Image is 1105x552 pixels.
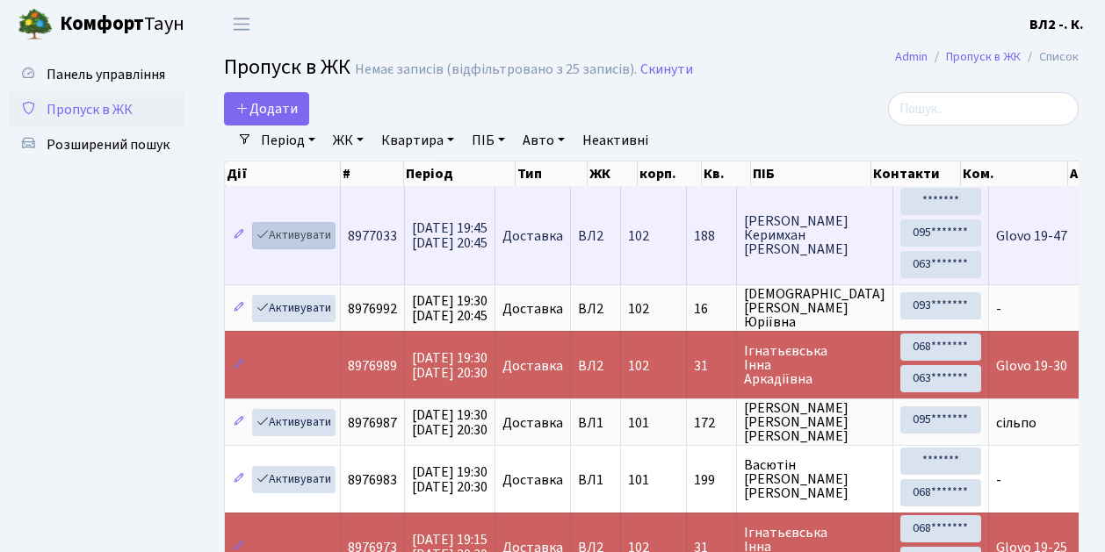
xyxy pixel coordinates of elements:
a: Активувати [252,222,336,249]
span: ВЛ2 [578,302,613,316]
span: ВЛ1 [578,473,613,487]
span: [DATE] 19:30 [DATE] 20:30 [412,405,487,440]
span: [DATE] 19:30 [DATE] 20:30 [412,348,487,383]
span: Пропуск в ЖК [47,100,133,119]
span: 101 [628,470,649,490]
a: ЖК [326,125,371,155]
th: ПІБ [751,161,871,186]
th: Ком. [961,161,1067,186]
nav: breadcrumb [869,39,1105,75]
span: [DEMOGRAPHIC_DATA] [PERSON_NAME] Юріївна [744,287,885,329]
a: Квартира [374,125,461,155]
th: Контакти [871,161,961,186]
span: Додати [235,99,298,118]
span: 101 [628,413,649,433]
span: 8977033 [348,226,397,246]
span: [DATE] 19:45 [DATE] 20:45 [412,219,487,253]
span: Таун [60,10,184,39]
span: 102 [628,356,649,376]
a: Пропуск в ЖК [946,47,1021,66]
span: ВЛ1 [578,416,613,430]
span: [PERSON_NAME] Керимхан [PERSON_NAME] [744,214,885,256]
th: # [341,161,404,186]
span: 8976992 [348,299,397,319]
span: Пропуск в ЖК [224,52,350,82]
span: - [996,299,1001,319]
a: Скинути [640,61,693,78]
span: Васютін [PERSON_NAME] [PERSON_NAME] [744,458,885,500]
a: Розширений пошук [9,127,184,162]
a: Активувати [252,466,336,493]
span: ВЛ2 [578,359,613,373]
input: Пошук... [888,92,1079,125]
span: Доставка [502,416,563,430]
a: Авто [516,125,572,155]
span: 172 [694,416,729,430]
span: Glovo 19-47 [996,226,1067,246]
button: Переключити навігацію [220,10,264,39]
span: Glovo 19-30 [996,356,1067,376]
div: Немає записів (відфільтровано з 25 записів). [355,61,637,78]
a: ВЛ2 -. К. [1029,14,1084,35]
span: Доставка [502,473,563,487]
img: logo.png [18,7,53,42]
b: Комфорт [60,10,144,38]
span: Ігнатьєвська Інна Аркадіївна [744,344,885,386]
a: Додати [224,92,309,125]
a: Admin [895,47,928,66]
span: 102 [628,226,649,246]
th: Період [404,161,516,186]
li: Список [1021,47,1079,67]
span: Панель управління [47,65,165,84]
span: Доставка [502,359,563,373]
span: Розширений пошук [47,135,170,154]
span: - [996,470,1001,490]
span: 8976987 [348,413,397,433]
span: [PERSON_NAME] [PERSON_NAME] [PERSON_NAME] [744,401,885,443]
span: ВЛ2 [578,229,613,243]
span: 8976983 [348,470,397,490]
span: 31 [694,359,729,373]
a: Активувати [252,409,336,436]
span: 199 [694,473,729,487]
a: Панель управління [9,57,184,92]
span: 16 [694,302,729,316]
th: корп. [638,161,702,186]
span: сільпо [996,413,1036,433]
a: ПІБ [465,125,512,155]
th: Тип [516,161,588,186]
span: Доставка [502,229,563,243]
span: [DATE] 19:30 [DATE] 20:30 [412,462,487,497]
th: Дії [225,161,341,186]
span: 8976989 [348,356,397,376]
b: ВЛ2 -. К. [1029,15,1084,34]
span: Доставка [502,302,563,316]
th: Кв. [702,161,751,186]
a: Активувати [252,295,336,322]
th: ЖК [588,161,638,186]
a: Період [254,125,322,155]
span: 102 [628,299,649,319]
a: Пропуск в ЖК [9,92,184,127]
span: [DATE] 19:30 [DATE] 20:45 [412,291,487,326]
span: 188 [694,229,729,243]
a: Неактивні [575,125,655,155]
